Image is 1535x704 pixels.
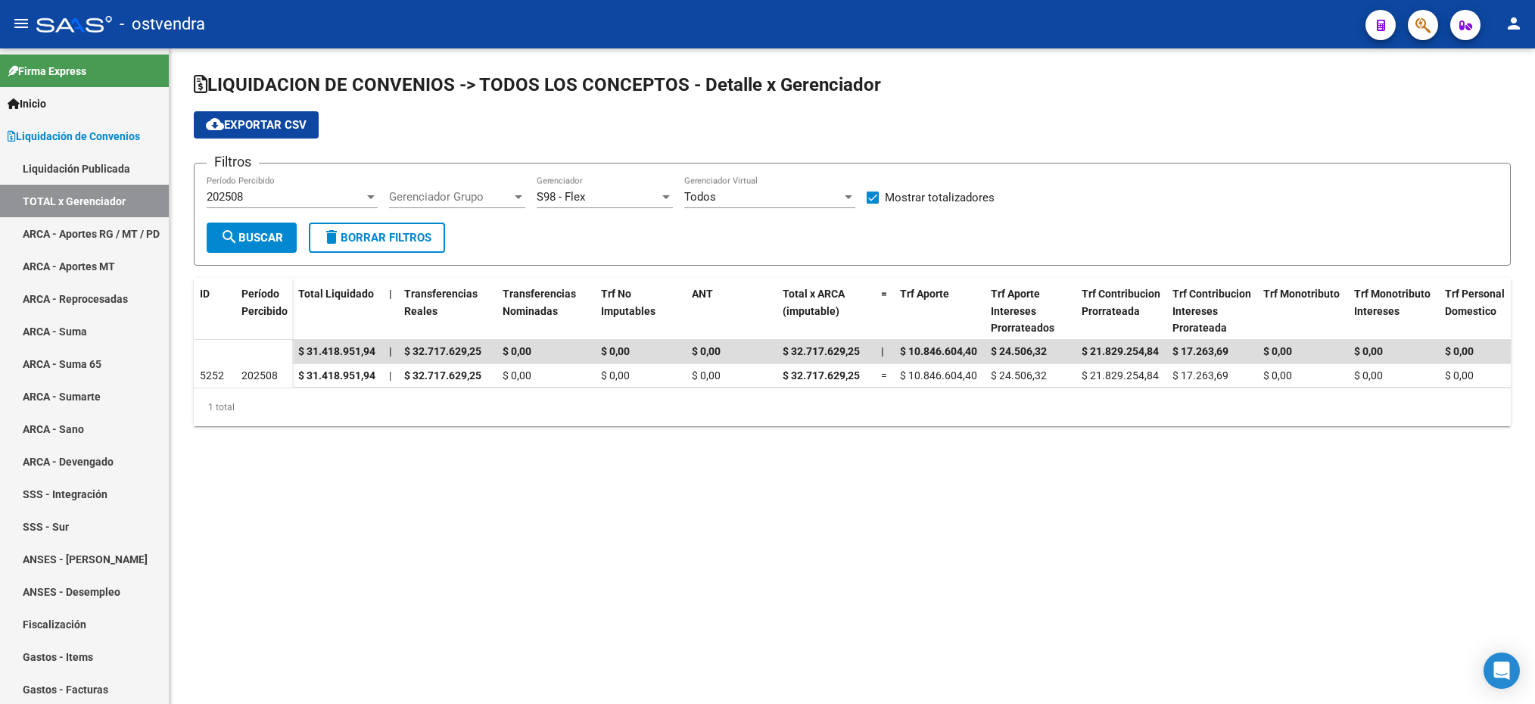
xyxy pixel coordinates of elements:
button: Exportar CSV [194,111,319,139]
span: Mostrar totalizadores [885,188,995,207]
span: $ 0,00 [692,345,721,357]
span: | [389,369,391,382]
span: = [881,288,887,300]
span: Período Percibido [241,288,288,317]
span: $ 0,00 [1445,369,1474,382]
span: 202508 [207,190,243,204]
mat-icon: cloud_download [206,115,224,133]
span: $ 24.506,32 [991,369,1047,382]
button: Buscar [207,223,297,253]
span: Trf No Imputables [601,288,655,317]
span: Trf Monotributo [1263,288,1340,300]
datatable-header-cell: Trf Contribucion Prorrateada [1076,278,1166,344]
span: $ 0,00 [1354,369,1383,382]
span: $ 21.829.254,84 [1082,345,1159,357]
span: $ 0,00 [692,369,721,382]
datatable-header-cell: Período Percibido [235,278,292,341]
mat-icon: delete [322,228,341,246]
span: 5252 [200,369,224,382]
datatable-header-cell: Trf Personal Domestico [1439,278,1530,344]
span: Transferencias Nominadas [503,288,576,317]
mat-icon: person [1505,14,1523,33]
span: $ 0,00 [1445,345,1474,357]
span: - ostvendra [120,8,205,41]
span: $ 31.418.951,94 [298,369,375,382]
span: $ 32.717.629,25 [404,369,481,382]
span: ID [200,288,210,300]
span: Trf Aporte Intereses Prorrateados [991,288,1054,335]
span: $ 0,00 [1354,345,1383,357]
datatable-header-cell: Trf Monotributo [1257,278,1348,344]
span: ANT [692,288,713,300]
h3: Filtros [207,151,259,173]
span: | [389,288,392,300]
span: Total Liquidado [298,288,374,300]
datatable-header-cell: Transferencias Reales [398,278,497,344]
datatable-header-cell: Trf No Imputables [595,278,686,344]
span: $ 17.263,69 [1172,369,1228,382]
mat-icon: menu [12,14,30,33]
span: 202508 [241,369,278,382]
span: $ 32.717.629,25 [783,369,860,382]
span: Borrar Filtros [322,231,431,245]
span: | [389,345,392,357]
span: Buscar [220,231,283,245]
datatable-header-cell: ANT [686,278,777,344]
span: = [881,369,887,382]
span: Inicio [8,95,46,112]
span: $ 10.846.604,40 [900,369,977,382]
span: Trf Personal Domestico [1445,288,1505,317]
span: S98 - Flex [537,190,585,204]
span: $ 21.829.254,84 [1082,369,1159,382]
span: $ 0,00 [601,369,630,382]
span: $ 31.418.951,94 [298,345,375,357]
span: | [881,345,884,357]
datatable-header-cell: Total x ARCA (imputable) [777,278,875,344]
span: Liquidación de Convenios [8,128,140,145]
span: $ 10.846.604,40 [900,345,977,357]
datatable-header-cell: Trf Monotributo Intereses [1348,278,1439,344]
span: Todos [684,190,716,204]
span: $ 17.263,69 [1172,345,1228,357]
span: $ 0,00 [503,345,531,357]
span: $ 0,00 [1263,345,1292,357]
datatable-header-cell: | [383,278,398,344]
button: Borrar Filtros [309,223,445,253]
datatable-header-cell: ID [194,278,235,341]
span: $ 32.717.629,25 [404,345,481,357]
datatable-header-cell: Transferencias Nominadas [497,278,595,344]
datatable-header-cell: Trf Aporte [894,278,985,344]
datatable-header-cell: Total Liquidado [292,278,383,344]
span: LIQUIDACION DE CONVENIOS -> TODOS LOS CONCEPTOS - Detalle x Gerenciador [194,74,881,95]
span: Trf Monotributo Intereses [1354,288,1431,317]
span: $ 24.506,32 [991,345,1047,357]
span: Total x ARCA (imputable) [783,288,845,317]
span: Trf Aporte [900,288,949,300]
div: Open Intercom Messenger [1484,653,1520,689]
span: $ 0,00 [1263,369,1292,382]
span: Transferencias Reales [404,288,478,317]
mat-icon: search [220,228,238,246]
datatable-header-cell: Trf Aporte Intereses Prorrateados [985,278,1076,344]
datatable-header-cell: = [875,278,894,344]
datatable-header-cell: Trf Contribucion Intereses Prorateada [1166,278,1257,344]
span: $ 32.717.629,25 [783,345,860,357]
span: $ 0,00 [601,345,630,357]
div: 1 total [194,388,1511,426]
span: Trf Contribucion Intereses Prorateada [1172,288,1251,335]
span: $ 0,00 [503,369,531,382]
span: Trf Contribucion Prorrateada [1082,288,1160,317]
span: Firma Express [8,63,86,79]
span: Exportar CSV [206,118,307,132]
span: Gerenciador Grupo [389,190,512,204]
